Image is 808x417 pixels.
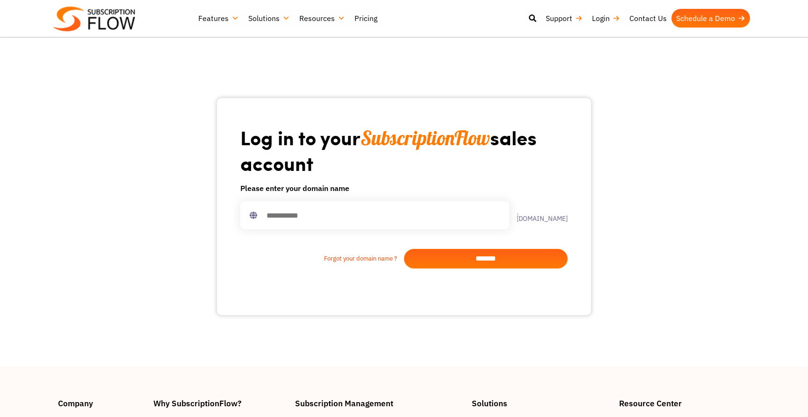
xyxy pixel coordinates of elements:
h4: Solutions [472,399,610,407]
a: Resources [295,9,350,28]
span: SubscriptionFlow [361,126,490,150]
a: Forgot your domain name ? [240,254,404,263]
label: .[DOMAIN_NAME] [509,209,568,222]
a: Login [587,9,625,28]
a: Pricing [350,9,382,28]
h1: Log in to your sales account [240,125,568,175]
a: Schedule a Demo [671,9,750,28]
a: Contact Us [625,9,671,28]
a: Support [541,9,587,28]
h4: Why SubscriptionFlow? [153,399,286,407]
a: Features [194,9,244,28]
h4: Resource Center [619,399,750,407]
h6: Please enter your domain name [240,183,568,194]
h4: Company [58,399,144,407]
h4: Subscription Management [295,399,462,407]
a: Solutions [244,9,295,28]
img: Subscriptionflow [53,7,135,31]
